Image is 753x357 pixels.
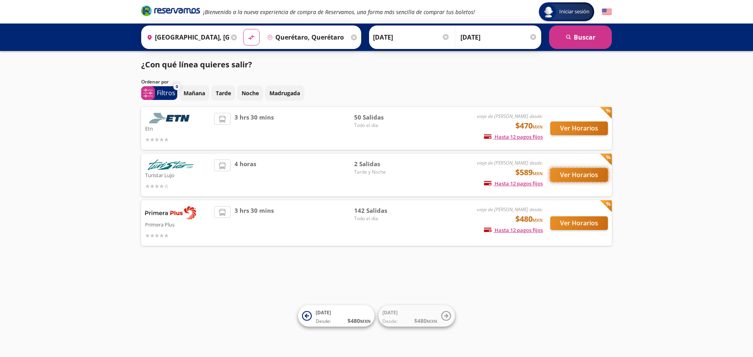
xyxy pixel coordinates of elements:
[460,27,537,47] input: Opcional
[533,170,543,176] small: MXN
[269,89,300,97] p: Madrugada
[141,5,200,19] a: Brand Logo
[141,59,252,71] p: ¿Con qué línea quieres salir?
[237,85,263,101] button: Noche
[515,213,543,225] span: $480
[354,159,409,169] span: 2 Salidas
[176,83,178,90] span: 0
[556,8,593,16] span: Iniciar sesión
[533,124,543,130] small: MXN
[216,89,231,97] p: Tarde
[354,113,409,122] span: 50 Salidas
[550,121,608,135] button: Ver Horarios
[354,122,409,129] span: Todo el día
[354,215,409,222] span: Todo el día
[602,7,612,17] button: English
[141,78,169,85] p: Ordenar por
[316,318,331,325] span: Desde:
[477,206,543,213] em: viaje de [PERSON_NAME] desde:
[145,206,196,219] img: Primera Plus
[484,227,543,234] span: Hasta 12 pagos fijos
[235,206,274,240] span: 3 hrs 30 mins
[184,89,205,97] p: Mañana
[145,159,196,170] img: Turistar Lujo
[145,170,210,179] p: Turistar Lujo
[211,85,235,101] button: Tarde
[203,8,475,16] em: ¡Bienvenido a la nueva experiencia de compra de Reservamos, una forma más sencilla de comprar tus...
[242,89,259,97] p: Noche
[484,133,543,140] span: Hasta 12 pagos fijos
[265,85,304,101] button: Madrugada
[145,113,196,123] img: Etn
[141,86,177,100] button: 0Filtros
[515,167,543,178] span: $589
[145,123,210,133] p: Etn
[515,120,543,132] span: $470
[533,217,543,223] small: MXN
[235,113,274,144] span: 3 hrs 30 mins
[414,317,437,325] span: $ 480
[382,309,398,316] span: [DATE]
[549,25,612,49] button: Buscar
[179,85,209,101] button: Mañana
[235,159,256,190] span: 4 horas
[360,318,371,324] small: MXN
[145,219,210,229] p: Primera Plus
[347,317,371,325] span: $ 480
[316,309,331,316] span: [DATE]
[144,27,229,47] input: Buscar Origen
[378,305,455,327] button: [DATE]Desde:$480MXN
[477,159,543,166] em: viaje de [PERSON_NAME] desde:
[157,88,175,98] p: Filtros
[484,180,543,187] span: Hasta 12 pagos fijos
[141,5,200,16] i: Brand Logo
[354,169,409,176] span: Tarde y Noche
[477,113,543,120] em: viaje de [PERSON_NAME] desde:
[382,318,398,325] span: Desde:
[427,318,437,324] small: MXN
[298,305,375,327] button: [DATE]Desde:$480MXN
[550,216,608,230] button: Ver Horarios
[550,168,608,182] button: Ver Horarios
[264,27,349,47] input: Buscar Destino
[373,27,450,47] input: Elegir Fecha
[354,206,409,215] span: 142 Salidas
